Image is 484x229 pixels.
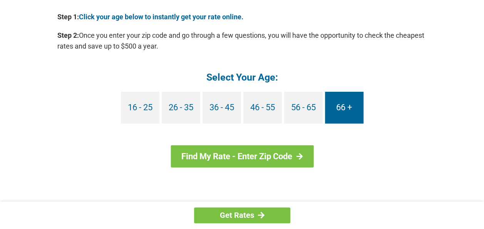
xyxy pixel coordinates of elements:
b: Step 2: [57,31,79,39]
a: 56 - 65 [284,91,323,123]
p: Once you enter your zip code and go through a few questions, you will have the opportunity to che... [57,30,427,52]
a: 36 - 45 [203,91,241,123]
a: 66 + [325,91,363,123]
a: 26 - 35 [162,91,200,123]
a: Click your age below to instantly get your rate online. [79,13,243,21]
a: Get Rates [194,207,290,223]
a: Find My Rate - Enter Zip Code [171,145,313,167]
b: Step 1: [57,13,79,21]
a: 16 - 25 [121,91,159,123]
a: 46 - 55 [243,91,282,123]
h4: Select Your Age: [57,71,427,84]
